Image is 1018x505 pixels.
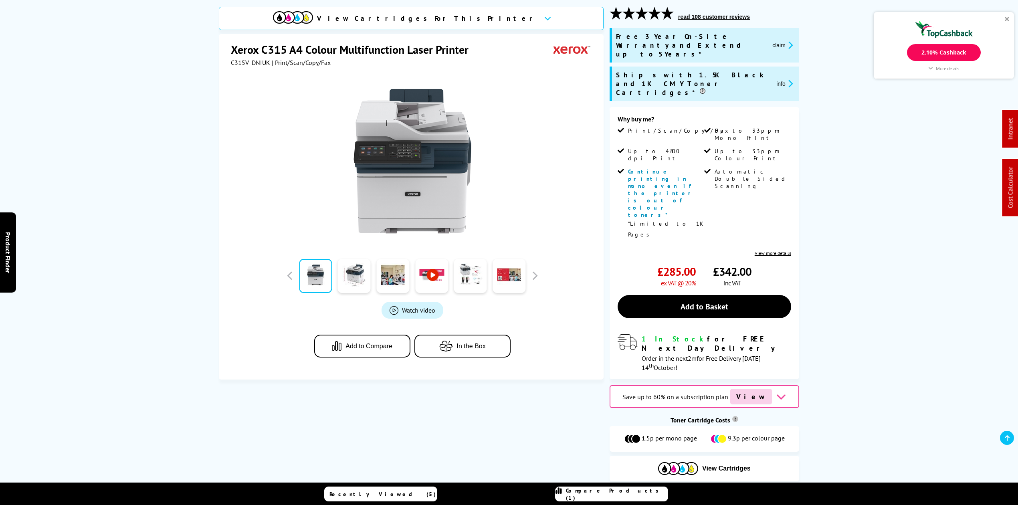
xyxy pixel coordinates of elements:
span: Automatic Double Sided Scanning [715,168,789,190]
span: Compare Products (1) [566,487,668,501]
span: View Cartridges For This Printer [317,14,537,23]
span: Up to 33ppm Colour Print [715,147,789,162]
img: View Cartridges [273,11,313,24]
span: Add to Compare [345,343,392,350]
span: View [730,389,772,404]
span: | Print/Scan/Copy/Fax [272,59,331,67]
p: *Limited to 1K Pages [628,218,703,240]
sup: th [649,362,654,369]
button: Add to Compare [314,335,410,358]
div: modal_delivery [618,334,791,371]
span: Print/Scan/Copy/Fax [628,127,731,134]
a: View more details [755,250,791,256]
h1: Xerox C315 A4 Colour Multifunction Laser Printer [231,42,477,57]
sup: Cost per page [732,416,738,422]
span: £285.00 [657,264,696,279]
button: read 108 customer reviews [676,13,752,20]
span: C315V_DNIUK [231,59,270,67]
span: Order in the next for Free Delivery [DATE] 14 October! [642,354,761,372]
a: Compare Products (1) [555,487,668,501]
div: Toner Cartridge Costs [610,416,799,424]
button: View Cartridges [616,462,793,475]
span: 9.3p per colour page [728,434,785,444]
a: Recently Viewed (5) [324,487,437,501]
span: Ships with 1.5K Black and 1K CMY Toner Cartridges* [616,71,770,97]
img: Cartridges [658,462,698,475]
span: Up to 4800 dpi Print [628,147,703,162]
button: promo-description [774,79,795,88]
span: Recently Viewed (5) [329,491,436,498]
span: In the Box [457,343,486,350]
button: promo-description [770,40,795,50]
a: Cost Calculator [1006,167,1014,208]
a: Product_All_Videos [382,302,443,319]
span: 1.5p per mono page [642,434,697,444]
span: Watch video [402,306,435,314]
a: Add to Basket [618,295,791,318]
span: £342.00 [713,264,751,279]
span: Product Finder [4,232,12,273]
button: In the Box [414,335,511,358]
span: ex VAT @ 20% [661,279,696,287]
span: Up to 33ppm Mono Print [715,127,789,141]
span: Free 3 Year On-Site Warranty and Extend up to 5 Years* [616,32,766,59]
span: 2m [688,354,697,362]
span: View Cartridges [702,465,751,472]
div: for FREE Next Day Delivery [642,334,791,353]
img: Xerox C315 [334,83,491,240]
span: 1 In Stock [642,334,707,343]
a: Intranet [1006,118,1014,140]
img: Xerox [553,42,590,57]
span: Continue printing in mono even if the printer is out of colour toners* [628,168,695,218]
div: Why buy me? [618,115,791,127]
span: Save up to 60% on a subscription plan [622,393,728,401]
span: inc VAT [724,279,741,287]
